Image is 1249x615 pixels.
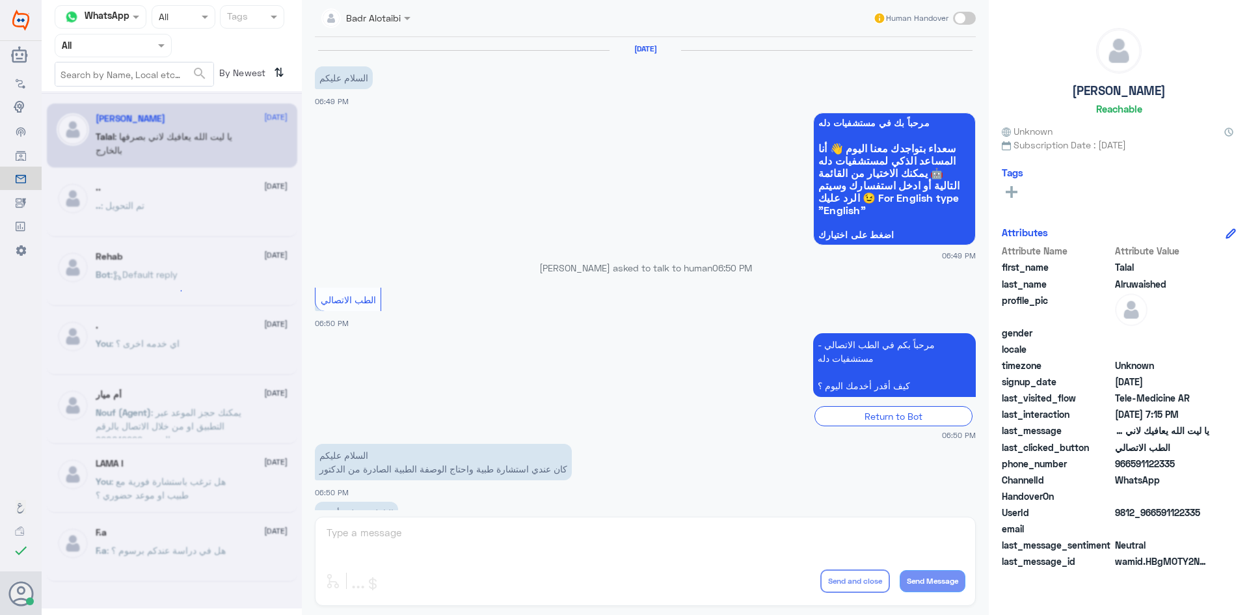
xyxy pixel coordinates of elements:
[1002,342,1112,356] span: locale
[62,7,81,27] img: whatsapp.png
[1115,407,1209,421] span: 2025-08-05T16:15:46.662Z
[1115,375,1209,389] span: 2025-08-05T15:49:48.992Z
[315,488,349,497] span: 06:50 PM
[274,62,284,83] i: ⇅
[315,444,572,480] p: 5/8/2025, 6:50 PM
[1115,554,1209,568] span: wamid.HBgMOTY2NTkxMTIyMzM1FQIAEhgUM0FERjZGRUM5QzQzNDIyNUJEQUUA
[1002,359,1112,372] span: timezone
[1002,489,1112,503] span: HandoverOn
[813,333,976,397] p: 5/8/2025, 6:50 PM
[1115,424,1209,437] span: يا ليت الله يعافيك لاني بصرفها بالخارج
[1115,457,1209,471] span: 966591122335
[1002,138,1236,152] span: Subscription Date : [DATE]
[1002,226,1048,238] h6: Attributes
[1002,375,1112,389] span: signup_date
[315,66,373,89] p: 5/8/2025, 6:49 PM
[1097,29,1141,73] img: defaultAdmin.png
[1002,326,1112,340] span: gender
[1002,522,1112,536] span: email
[1002,391,1112,405] span: last_visited_flow
[8,581,33,606] button: Avatar
[1002,424,1112,437] span: last_message
[13,543,29,558] i: check
[321,294,376,305] span: الطب الاتصالي
[315,319,349,327] span: 06:50 PM
[1096,103,1142,115] h6: Reachable
[315,261,976,275] p: [PERSON_NAME] asked to talk to human
[1002,407,1112,421] span: last_interaction
[818,230,971,240] span: اضغط على اختيارك
[1002,538,1112,552] span: last_message_sentiment
[1115,359,1209,372] span: Unknown
[818,118,971,128] span: مرحباً بك في مستشفيات دله
[1115,294,1148,326] img: defaultAdmin.png
[1002,260,1112,274] span: first_name
[214,62,269,88] span: By Newest
[886,12,948,24] span: Human Handover
[1115,244,1209,258] span: Attribute Value
[1115,391,1209,405] span: Tele-Medicine AR
[1002,473,1112,487] span: ChannelId
[1115,489,1209,503] span: null
[1002,457,1112,471] span: phone_number
[1115,441,1209,454] span: الطب الاتصالي
[1115,506,1209,519] span: 9812_966591122335
[1002,441,1112,454] span: last_clicked_button
[1115,342,1209,356] span: null
[315,97,349,105] span: 06:49 PM
[225,9,248,26] div: Tags
[1115,538,1209,552] span: 0
[900,570,965,592] button: Send Message
[12,10,29,31] img: Widebot Logo
[55,62,213,86] input: Search by Name, Local etc…
[1002,554,1112,568] span: last_message_id
[1002,277,1112,291] span: last_name
[1115,277,1209,291] span: Alruwaished
[942,250,976,261] span: 06:49 PM
[192,66,208,81] span: search
[1002,294,1112,323] span: profile_pic
[192,63,208,85] button: search
[942,430,976,441] span: 06:50 PM
[1002,506,1112,519] span: UserId
[1072,83,1166,98] h5: [PERSON_NAME]
[1002,167,1023,178] h6: Tags
[315,502,398,525] p: 5/8/2025, 6:51 PM
[712,262,752,273] span: 06:50 PM
[820,569,890,593] button: Send and close
[610,44,681,53] h6: [DATE]
[814,406,973,426] div: Return to Bot
[1115,473,1209,487] span: 2
[818,142,971,216] span: سعداء بتواجدك معنا اليوم 👋 أنا المساعد الذكي لمستشفيات دله 🤖 يمكنك الاختيار من القائمة التالية أو...
[161,279,183,302] div: loading...
[1002,124,1053,138] span: Unknown
[1002,244,1112,258] span: Attribute Name
[1115,260,1209,274] span: Talal
[1115,326,1209,340] span: null
[1115,522,1209,536] span: null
